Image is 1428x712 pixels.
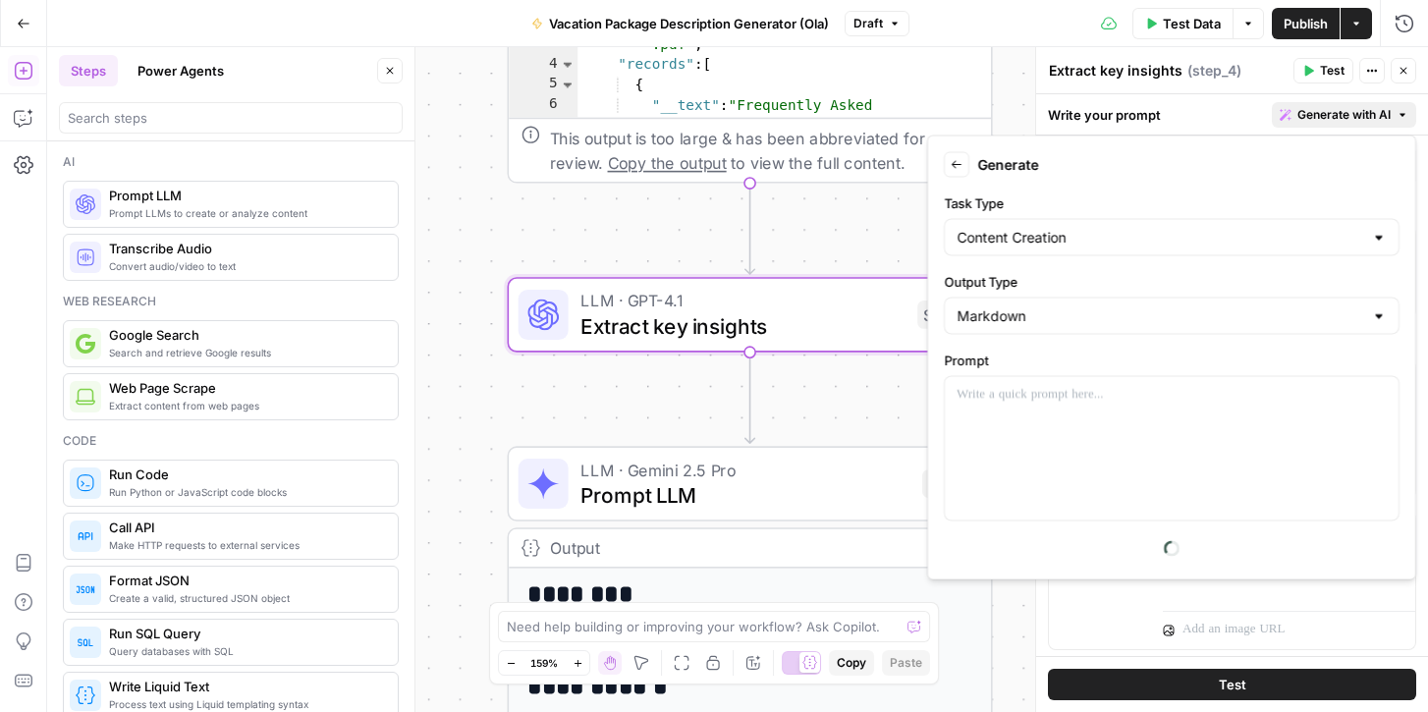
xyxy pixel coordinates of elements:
[1272,102,1416,128] button: Generate with AI
[580,479,909,511] span: Prompt LLM
[853,15,883,32] span: Draft
[1187,61,1241,81] span: ( step_4 )
[109,325,382,345] span: Google Search
[509,76,577,96] div: 5
[109,205,382,221] span: Prompt LLMs to create or analyze content
[508,277,993,353] div: LLM · GPT-4.1Extract key insightsStep 4
[580,288,905,313] span: LLM · GPT-4.1
[109,186,382,205] span: Prompt LLM
[126,55,236,86] button: Power Agents
[745,353,755,443] g: Edge from step_4 to step_1
[745,184,755,274] g: Edge from step_3 to step_4
[109,345,382,360] span: Search and retrieve Google results
[1036,94,1428,135] div: Write your prompt
[68,108,394,128] input: Search steps
[109,696,382,712] span: Process text using Liquid templating syntax
[957,306,1363,326] input: Markdown
[520,8,841,39] button: Vacation Package Description Generator (Ola)
[922,469,978,498] div: Step 1
[509,55,577,76] div: 4
[1272,8,1340,39] button: Publish
[1132,8,1233,39] button: Test Data
[559,55,577,76] span: Toggle code folding, rows 4 through 8
[109,378,382,398] span: Web Page Scrape
[109,624,382,643] span: Run SQL Query
[109,590,382,606] span: Create a valid, structured JSON object
[550,126,979,176] div: This output is too large & has been abbreviated for review. to view the full content.
[890,654,922,672] span: Paste
[109,677,382,696] span: Write Liquid Text
[550,535,906,561] div: Output
[549,14,829,33] span: Vacation Package Description Generator (Ola)
[1049,61,1182,81] textarea: Extract key insights
[1297,106,1391,124] span: Generate with AI
[1048,669,1416,700] button: Test
[1293,58,1353,83] button: Test
[1320,62,1345,80] span: Test
[1049,512,1147,649] div: assistant
[837,654,866,672] span: Copy
[559,76,577,96] span: Toggle code folding, rows 5 through 7
[1163,14,1221,33] span: Test Data
[944,193,1400,213] label: Task Type
[109,239,382,258] span: Transcribe Audio
[608,153,727,172] span: Copy the output
[927,136,1416,580] div: Generate with AI
[845,11,909,36] button: Draft
[944,152,1400,178] div: Generate
[63,432,399,450] div: Code
[109,465,382,484] span: Run Code
[109,518,382,537] span: Call API
[530,655,558,671] span: 159%
[580,310,905,342] span: Extract key insights
[829,650,874,676] button: Copy
[944,272,1400,292] label: Output Type
[109,571,382,590] span: Format JSON
[580,457,909,482] span: LLM · Gemini 2.5 Pro
[63,293,399,310] div: Web research
[63,153,399,171] div: Ai
[917,301,978,329] div: Step 4
[109,398,382,413] span: Extract content from web pages
[59,55,118,86] button: Steps
[944,351,1400,370] label: Prompt
[1219,675,1246,694] span: Test
[109,258,382,274] span: Convert audio/video to text
[957,228,1363,247] input: Content Creation
[1284,14,1328,33] span: Publish
[109,643,382,659] span: Query databases with SQL
[109,484,382,500] span: Run Python or JavaScript code blocks
[882,650,930,676] button: Paste
[109,537,382,553] span: Make HTTP requests to external services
